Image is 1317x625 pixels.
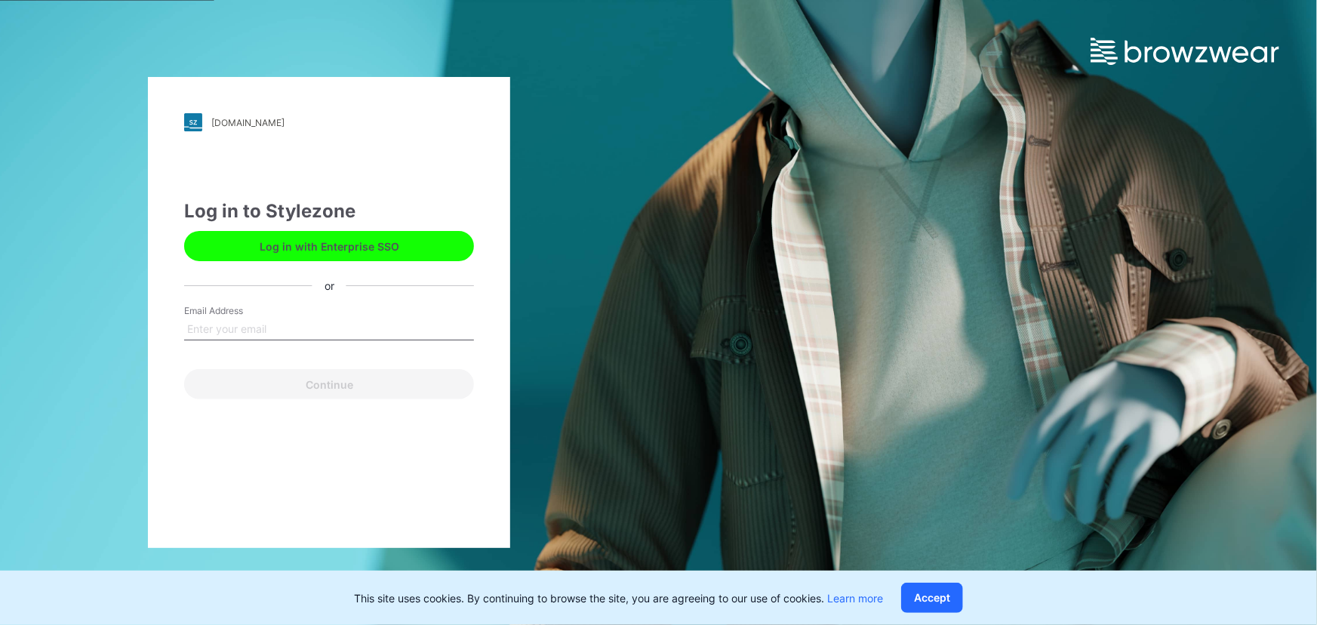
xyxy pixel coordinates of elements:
[211,117,285,128] div: [DOMAIN_NAME]
[901,583,963,613] button: Accept
[184,231,474,261] button: Log in with Enterprise SSO
[827,592,883,605] a: Learn more
[184,113,202,131] img: stylezone-logo.562084cfcfab977791bfbf7441f1a819.svg
[354,590,883,606] p: This site uses cookies. By continuing to browse the site, you are agreeing to our use of cookies.
[312,278,346,294] div: or
[184,304,290,318] label: Email Address
[184,198,474,225] div: Log in to Stylezone
[184,113,474,131] a: [DOMAIN_NAME]
[1091,38,1279,65] img: browzwear-logo.e42bd6dac1945053ebaf764b6aa21510.svg
[184,318,474,340] input: Enter your email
